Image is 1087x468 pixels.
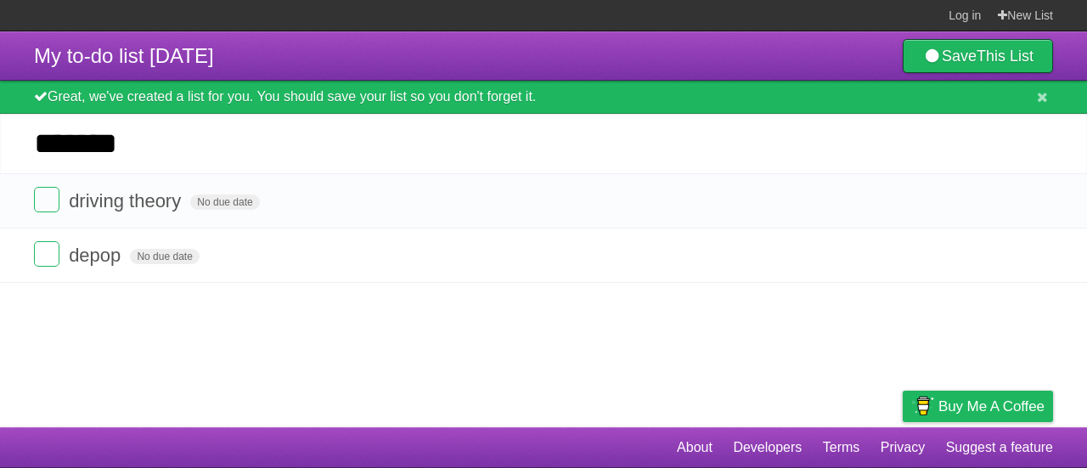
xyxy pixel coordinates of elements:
span: My to-do list [DATE] [34,44,214,67]
span: No due date [190,195,259,210]
label: Done [34,187,59,212]
span: No due date [130,249,199,264]
span: driving theory [69,190,185,211]
span: depop [69,245,125,266]
a: Suggest a feature [946,431,1053,464]
a: Terms [823,431,860,464]
span: Buy me a coffee [938,392,1045,421]
b: This List [977,48,1033,65]
a: SaveThis List [903,39,1053,73]
img: Buy me a coffee [911,392,934,420]
a: Privacy [881,431,925,464]
a: Buy me a coffee [903,391,1053,422]
a: About [677,431,712,464]
label: Done [34,241,59,267]
a: Developers [733,431,802,464]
